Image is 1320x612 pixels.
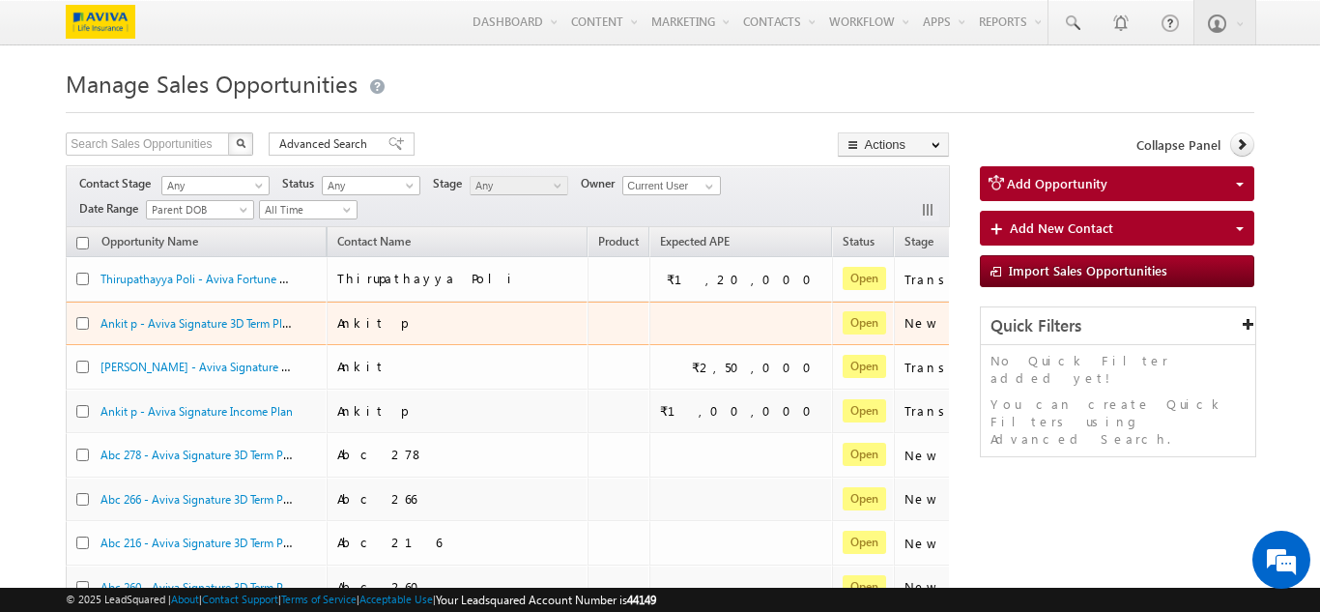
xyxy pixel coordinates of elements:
[100,534,347,550] a: Abc 216 - Aviva Signature 3D Term Plan Platinum
[1007,175,1107,191] span: Add Opportunity
[66,5,135,39] img: Custom Logo
[581,175,622,192] span: Owner
[904,359,1098,376] div: Transfer to Athena Failed
[282,175,322,192] span: Status
[598,234,639,248] span: Product
[470,176,568,195] a: Any
[281,593,357,605] a: Terms of Service
[990,395,1246,448] p: You can create Quick Filters using Advanced Search.
[146,200,254,219] a: Parent DOB
[667,271,823,288] div: ₹1,20,000
[337,446,424,462] span: Abc 278
[66,591,656,609] span: © 2025 LeadSquared | | | | |
[843,443,886,466] span: Open
[904,402,1098,420] div: Transfer to Athena Failed
[660,234,730,248] span: Expected APE
[337,534,442,550] span: Abc 216
[76,237,89,249] input: Check all records
[100,314,366,331] a: Ankit p - Aviva Signature 3D Term Plan Platinum - V2
[337,358,386,374] span: Ankit
[79,175,158,192] span: Contact Stage
[650,231,739,256] a: Expected APE
[100,446,347,462] a: Abc 278 - Aviva Signature 3D Term Plan Platinum
[433,175,470,192] span: Stage
[843,267,886,290] span: Open
[1009,262,1167,278] span: Import Sales Opportunities
[904,234,933,248] span: Stage
[904,447,1098,464] div: New
[990,352,1246,387] p: No Quick Filter added yet!
[337,402,407,419] span: Ankit p
[279,135,373,153] span: Advanced Search
[337,270,518,286] span: Thirupathayya Poli
[843,355,886,378] span: Open
[92,231,208,256] a: Opportunity Name
[323,177,415,194] span: Any
[843,399,886,423] span: Open
[100,404,293,419] a: Ankit p - Aviva Signature Income Plan
[895,231,943,256] a: Stage
[202,593,278,605] a: Contact Support
[259,200,358,219] a: All Time
[337,490,416,507] span: Abc 266
[337,578,431,595] span: Abc 260
[904,490,1098,508] div: New
[471,177,562,194] span: Any
[904,314,1098,332] div: New
[328,231,420,256] span: Contact Name
[843,531,886,554] span: Open
[66,68,358,99] span: Manage Sales Opportunities
[692,359,823,376] div: ₹2,50,000
[1010,219,1113,236] span: Add New Contact
[101,234,198,248] span: Opportunity Name
[161,176,270,195] a: Any
[1136,136,1220,154] span: Collapse Panel
[100,270,301,286] a: Thirupathayya Poli - Aviva Fortune Plus
[981,307,1255,345] div: Quick Filters
[260,201,352,219] span: All Time
[162,177,263,194] span: Any
[660,402,823,420] div: ₹1,00,000
[337,314,407,331] span: Ankit p
[843,311,886,335] span: Open
[236,138,245,148] img: Search
[622,176,721,195] input: Type to Search
[627,593,656,607] span: 44149
[838,132,949,157] button: Actions
[359,593,433,605] a: Acceptable Use
[904,271,1098,288] div: Transfer to Athena Failed
[79,200,146,218] span: Date Range
[843,575,886,598] span: Open
[100,358,406,374] a: [PERSON_NAME] - Aviva Signature Guaranteed Income Plan
[322,176,420,195] a: Any
[436,593,656,607] span: Your Leadsquared Account Number is
[843,487,886,510] span: Open
[171,593,199,605] a: About
[904,578,1098,596] div: New
[147,201,247,219] span: Parent DOB
[100,578,347,595] a: Abc 260 - Aviva Signature 3D Term Plan Platinum
[695,177,719,196] a: Show All Items
[904,535,1098,552] div: New
[833,231,884,256] a: Status
[100,490,347,507] a: Abc 266 - Aviva Signature 3D Term Plan Platinum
